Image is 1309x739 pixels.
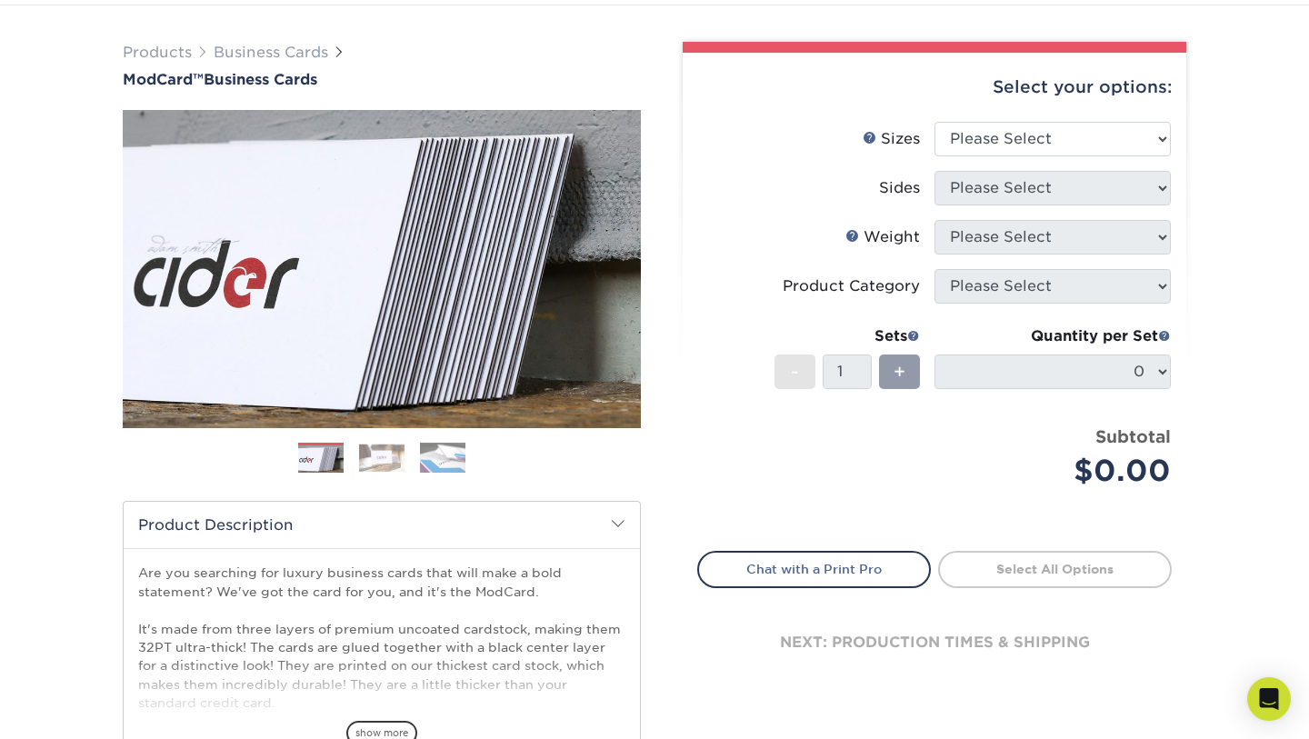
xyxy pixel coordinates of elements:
div: Sides [879,177,920,199]
a: Chat with a Print Pro [697,551,931,587]
div: next: production times & shipping [697,588,1172,697]
strong: Subtotal [1095,426,1171,446]
div: Select your options: [697,53,1172,122]
span: ModCard™ [123,71,204,88]
div: Sets [774,325,920,347]
iframe: Google Customer Reviews [5,684,155,733]
img: Business Cards 01 [298,436,344,482]
div: $0.00 [948,449,1171,493]
div: Quantity per Set [934,325,1171,347]
div: Sizes [863,128,920,150]
img: ModCard™ 01 [123,10,641,528]
a: Select All Options [938,551,1172,587]
h1: Business Cards [123,71,641,88]
span: - [791,358,799,385]
span: + [894,358,905,385]
div: Weight [845,226,920,248]
a: Business Cards [214,44,328,61]
div: Open Intercom Messenger [1247,677,1291,721]
div: Product Category [783,275,920,297]
img: Business Cards 03 [420,442,465,474]
img: Business Cards 02 [359,444,405,472]
a: ModCard™Business Cards [123,71,641,88]
h2: Product Description [124,502,640,548]
a: Products [123,44,192,61]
